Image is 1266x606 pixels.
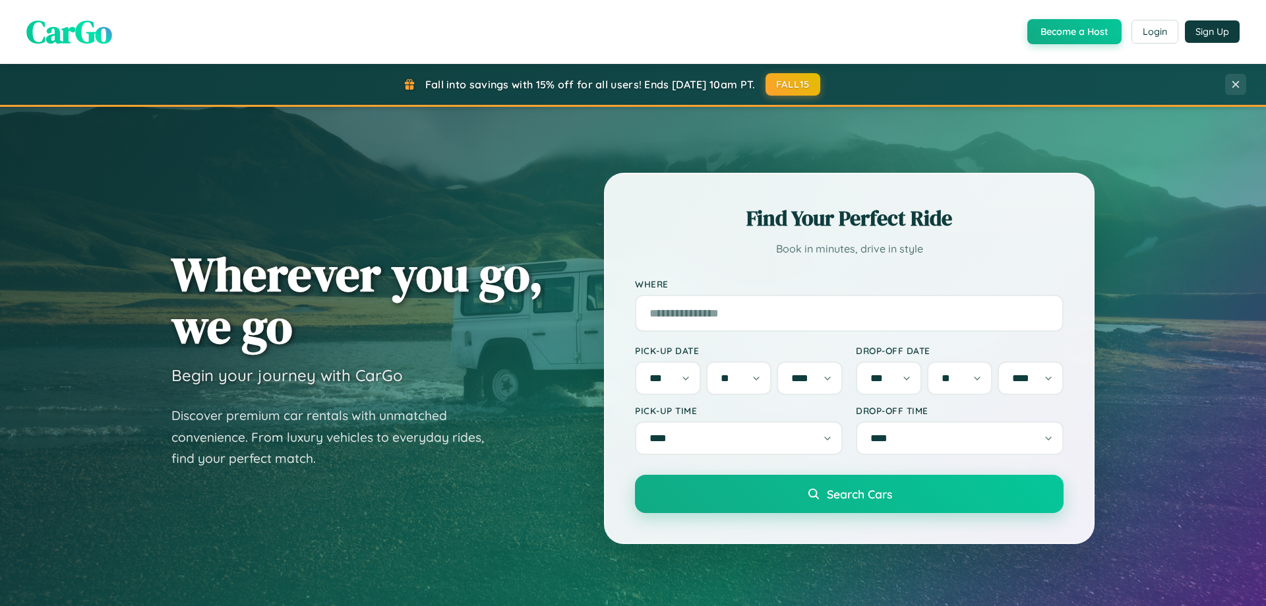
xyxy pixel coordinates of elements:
label: Pick-up Time [635,405,843,416]
span: Fall into savings with 15% off for all users! Ends [DATE] 10am PT. [425,78,756,91]
button: Search Cars [635,475,1064,513]
button: Sign Up [1185,20,1240,43]
h3: Begin your journey with CarGo [171,365,403,385]
h1: Wherever you go, we go [171,248,543,352]
span: CarGo [26,10,112,53]
button: FALL15 [766,73,821,96]
label: Drop-off Time [856,405,1064,416]
button: Become a Host [1027,19,1122,44]
label: Where [635,278,1064,289]
label: Drop-off Date [856,345,1064,356]
label: Pick-up Date [635,345,843,356]
button: Login [1131,20,1178,44]
h2: Find Your Perfect Ride [635,204,1064,233]
p: Book in minutes, drive in style [635,239,1064,258]
p: Discover premium car rentals with unmatched convenience. From luxury vehicles to everyday rides, ... [171,405,501,470]
span: Search Cars [827,487,892,501]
